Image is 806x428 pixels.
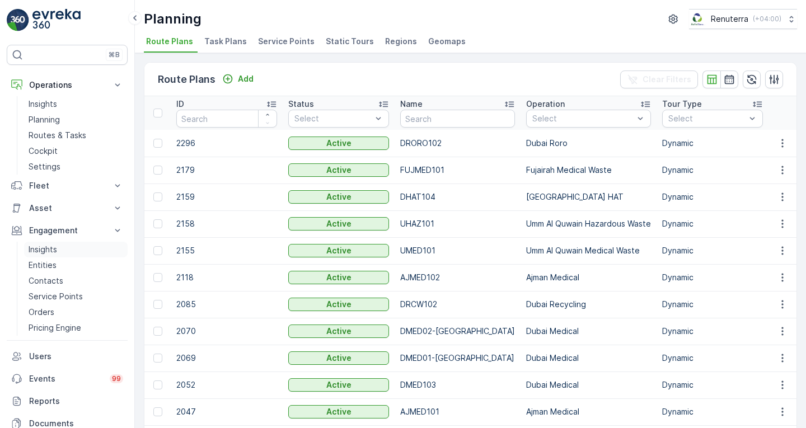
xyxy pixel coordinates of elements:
[657,210,768,237] td: Dynamic
[29,114,60,125] p: Planning
[657,345,768,371] td: Dynamic
[395,157,521,184] td: FUJMED101
[153,139,162,148] div: Toggle Row Selected
[288,324,389,338] button: Active
[29,145,58,157] p: Cockpit
[521,184,657,210] td: [GEOGRAPHIC_DATA] HAT
[395,291,521,318] td: DRCW102
[657,130,768,157] td: Dynamic
[238,73,254,84] p: Add
[326,326,352,337] p: Active
[657,264,768,291] td: Dynamic
[532,113,634,124] p: Select
[521,157,657,184] td: Fujairah Medical Waste
[153,354,162,363] div: Toggle Row Selected
[7,345,128,368] a: Users
[711,13,748,25] p: Renuterra
[689,13,706,25] img: Screenshot_2024-07-26_at_13.33.01.png
[288,98,314,110] p: Status
[109,50,120,59] p: ⌘B
[24,143,128,159] a: Cockpit
[395,210,521,237] td: UHAZ101
[657,237,768,264] td: Dynamic
[7,368,128,390] a: Events99
[7,219,128,242] button: Engagement
[326,138,352,149] p: Active
[153,300,162,309] div: Toggle Row Selected
[258,36,315,47] span: Service Points
[24,242,128,257] a: Insights
[24,96,128,112] a: Insights
[288,298,389,311] button: Active
[668,113,746,124] p: Select
[662,98,702,110] p: Tour Type
[29,322,81,333] p: Pricing Engine
[29,351,123,362] p: Users
[171,130,283,157] td: 2296
[24,273,128,289] a: Contacts
[288,405,389,418] button: Active
[7,9,29,31] img: logo
[171,371,283,398] td: 2052
[657,398,768,425] td: Dynamic
[158,72,215,87] p: Route Plans
[395,184,521,210] td: DHAT104
[288,163,389,177] button: Active
[24,159,128,175] a: Settings
[29,291,83,302] p: Service Points
[29,260,57,271] p: Entities
[29,98,57,110] p: Insights
[24,257,128,273] a: Entities
[153,192,162,201] div: Toggle Row Selected
[643,74,691,85] p: Clear Filters
[24,289,128,304] a: Service Points
[24,320,128,336] a: Pricing Engine
[171,237,283,264] td: 2155
[29,307,54,318] p: Orders
[171,184,283,210] td: 2159
[171,398,283,425] td: 2047
[29,225,105,236] p: Engagement
[288,190,389,204] button: Active
[657,291,768,318] td: Dynamic
[176,110,277,128] input: Search
[288,244,389,257] button: Active
[326,191,352,203] p: Active
[521,210,657,237] td: Umm Al Quwain Hazardous Waste
[29,79,105,91] p: Operations
[657,184,768,210] td: Dynamic
[326,352,352,364] p: Active
[657,318,768,345] td: Dynamic
[657,371,768,398] td: Dynamic
[326,218,352,229] p: Active
[171,210,283,237] td: 2158
[7,390,128,412] a: Reports
[753,15,781,23] p: ( +04:00 )
[153,273,162,282] div: Toggle Row Selected
[395,371,521,398] td: DMED103
[400,98,423,110] p: Name
[204,36,247,47] span: Task Plans
[294,113,372,124] p: Select
[521,318,657,345] td: Dubai Medical
[7,74,128,96] button: Operations
[521,371,657,398] td: Dubai Medical
[171,157,283,184] td: 2179
[112,374,121,383] p: 99
[7,197,128,219] button: Asset
[29,203,105,214] p: Asset
[144,10,201,28] p: Planning
[153,219,162,228] div: Toggle Row Selected
[326,245,352,256] p: Active
[395,398,521,425] td: AJMED101
[29,396,123,407] p: Reports
[526,98,565,110] p: Operation
[395,345,521,371] td: DMED01-[GEOGRAPHIC_DATA]
[29,180,105,191] p: Fleet
[521,398,657,425] td: Ajman Medical
[288,137,389,150] button: Active
[171,264,283,291] td: 2118
[171,318,283,345] td: 2070
[153,166,162,175] div: Toggle Row Selected
[385,36,417,47] span: Regions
